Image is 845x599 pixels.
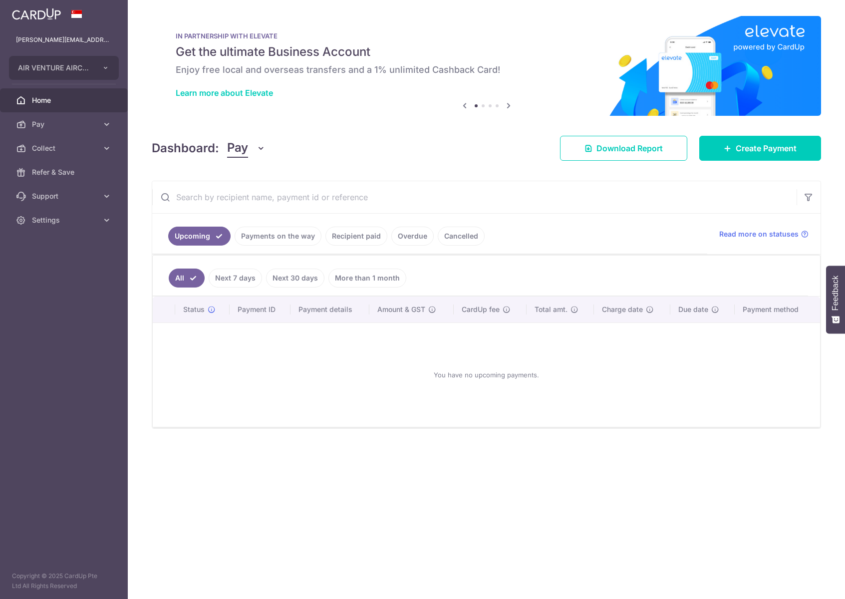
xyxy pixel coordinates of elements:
span: Refer & Save [32,167,98,177]
img: Renovation banner [152,16,821,116]
a: Learn more about Elevate [176,88,273,98]
a: All [169,269,205,288]
span: Amount & GST [377,304,425,314]
p: IN PARTNERSHIP WITH ELEVATE [176,32,797,40]
button: AIR VENTURE AIRCONDITIONING PTE. LTD. [9,56,119,80]
a: Cancelled [438,227,485,246]
a: More than 1 month [328,269,406,288]
h6: Enjoy free local and overseas transfers and a 1% unlimited Cashback Card! [176,64,797,76]
input: Search by recipient name, payment id or reference [152,181,797,213]
span: Status [183,304,205,314]
a: Next 30 days [266,269,324,288]
a: Payments on the way [235,227,321,246]
img: CardUp [12,8,61,20]
button: Pay [227,139,266,158]
span: Create Payment [736,142,797,154]
th: Payment ID [230,297,290,322]
a: Read more on statuses [719,229,809,239]
span: Charge date [602,304,643,314]
a: Recipient paid [325,227,387,246]
span: Support [32,191,98,201]
span: Feedback [831,276,840,310]
a: Create Payment [699,136,821,161]
a: Overdue [391,227,434,246]
span: Settings [32,215,98,225]
a: Upcoming [168,227,231,246]
div: You have no upcoming payments. [165,331,808,419]
h4: Dashboard: [152,139,219,157]
span: Total amt. [535,304,567,314]
h5: Get the ultimate Business Account [176,44,797,60]
p: [PERSON_NAME][EMAIL_ADDRESS][DOMAIN_NAME] [16,35,112,45]
span: AIR VENTURE AIRCONDITIONING PTE. LTD. [18,63,92,73]
span: Home [32,95,98,105]
th: Payment method [735,297,820,322]
a: Next 7 days [209,269,262,288]
span: Pay [227,139,248,158]
a: Download Report [560,136,687,161]
span: Collect [32,143,98,153]
span: Download Report [596,142,663,154]
th: Payment details [290,297,369,322]
span: Read more on statuses [719,229,799,239]
button: Feedback - Show survey [826,266,845,333]
span: CardUp fee [462,304,500,314]
span: Due date [678,304,708,314]
span: Pay [32,119,98,129]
